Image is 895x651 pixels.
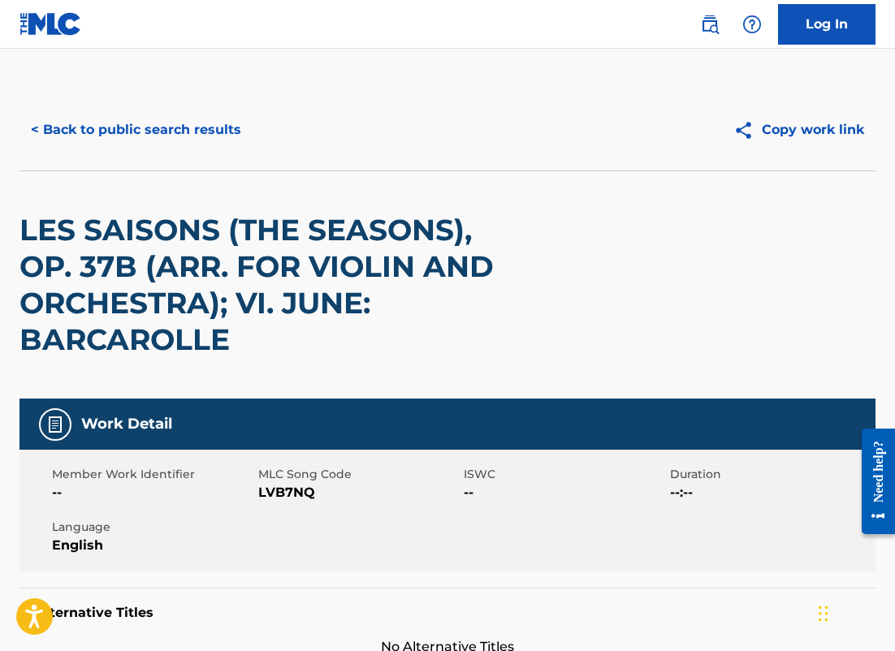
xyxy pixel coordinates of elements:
[742,15,762,34] img: help
[850,416,895,546] iframe: Resource Center
[464,466,666,483] span: ISWC
[19,212,533,358] h2: LES SAISONS (THE SEASONS), OP. 37B (ARR. FOR VIOLIN AND ORCHESTRA); VI. JUNE: BARCAROLLE
[736,8,768,41] div: Help
[258,466,460,483] span: MLC Song Code
[45,415,65,434] img: Work Detail
[464,483,666,502] span: --
[700,15,720,34] img: search
[52,466,254,483] span: Member Work Identifier
[258,483,460,502] span: LVB7NQ
[52,483,254,502] span: --
[36,605,859,621] h5: Alternative Titles
[52,536,254,555] span: English
[814,573,895,651] iframe: Chat Widget
[52,519,254,536] span: Language
[81,415,172,433] h5: Work Detail
[722,110,876,150] button: Copy work link
[694,8,726,41] a: Public Search
[670,466,872,483] span: Duration
[819,589,828,638] div: Drag
[778,4,876,45] a: Log In
[19,110,253,150] button: < Back to public search results
[670,483,872,502] span: --:--
[733,120,762,140] img: Copy work link
[19,12,82,36] img: MLC Logo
